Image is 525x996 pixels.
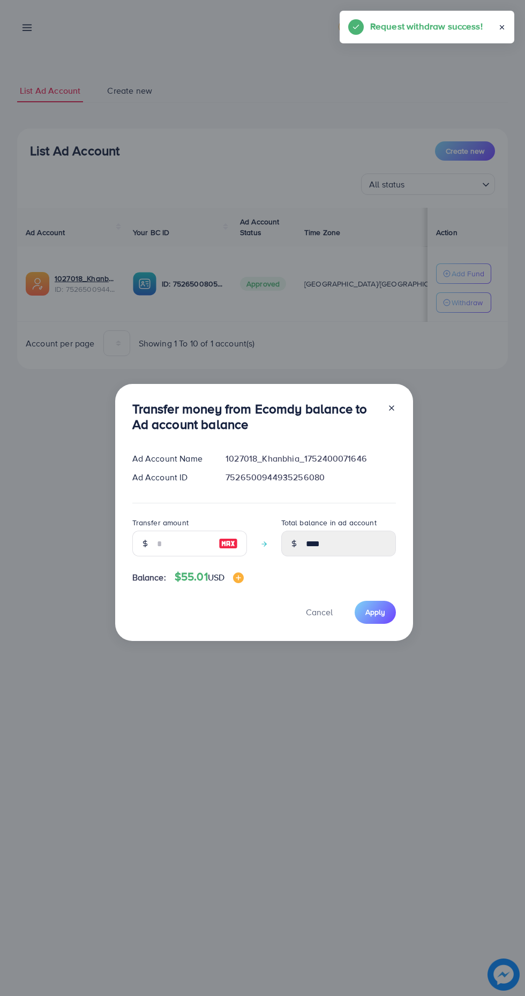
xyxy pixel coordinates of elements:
[124,452,217,465] div: Ad Account Name
[281,517,377,528] label: Total balance in ad account
[233,572,244,583] img: image
[132,517,189,528] label: Transfer amount
[370,19,483,33] h5: Request withdraw success!
[132,401,379,432] h3: Transfer money from Ecomdy balance to Ad account balance
[132,571,166,584] span: Balance:
[219,537,238,550] img: image
[217,471,404,484] div: 7526500944935256080
[306,606,333,618] span: Cancel
[292,601,346,624] button: Cancel
[208,571,224,583] span: USD
[355,601,396,624] button: Apply
[124,471,217,484] div: Ad Account ID
[217,452,404,465] div: 1027018_Khanbhia_1752400071646
[175,570,244,584] h4: $55.01
[365,607,385,617] span: Apply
